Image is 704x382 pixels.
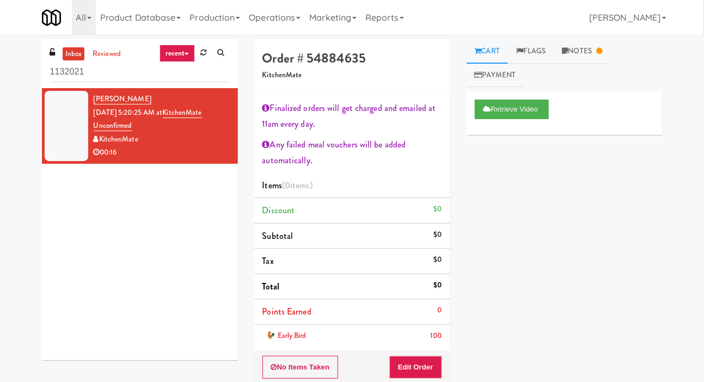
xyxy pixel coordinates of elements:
[160,45,195,62] a: recent
[262,305,311,318] span: Points Earned
[262,255,274,267] span: Tax
[262,280,280,293] span: Total
[94,107,163,118] span: [DATE] 5:20:25 AM at
[290,179,310,192] ng-pluralize: items
[63,47,85,61] a: inbox
[262,356,339,379] button: No Items Taken
[437,304,442,317] div: 0
[94,94,151,104] a: [PERSON_NAME]
[467,63,524,88] a: Payment
[467,39,509,64] a: Cart
[50,62,230,82] input: Search vision orders
[262,137,442,169] div: Any failed meal vouchers will be added automatically.
[262,230,293,242] span: Subtotal
[554,39,611,64] a: Notes
[508,39,554,64] a: Flags
[94,133,230,146] div: KitchenMate
[42,88,238,164] li: [PERSON_NAME][DATE] 5:20:25 AM atKitchenMate UnconfirmedKitchenMate00:16
[433,279,442,292] div: $0
[389,356,442,379] button: Edit Order
[262,51,442,65] h4: Order # 54884635
[433,228,442,242] div: $0
[430,329,442,343] div: 100
[433,202,442,216] div: $0
[475,100,549,119] button: Retrieve Video
[90,47,124,61] a: reviewed
[262,71,442,79] h5: KitchenMate
[262,179,313,192] span: Items
[262,204,295,217] span: Discount
[267,330,307,341] span: 🐓 Early Bird
[282,179,313,192] span: (0 )
[262,100,442,132] div: Finalized orders will get charged and emailed at 11am every day.
[42,8,61,27] img: Micromart
[94,146,230,159] div: 00:16
[433,253,442,267] div: $0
